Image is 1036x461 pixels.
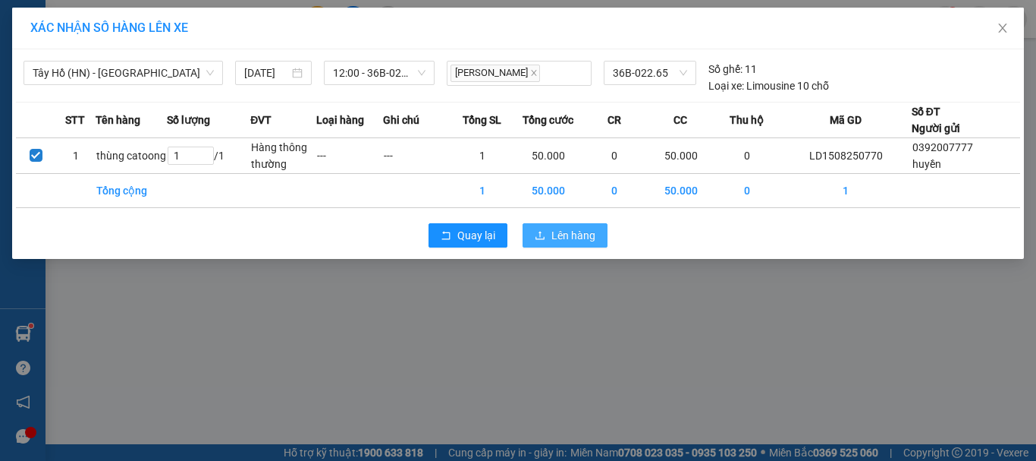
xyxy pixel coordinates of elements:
[65,112,85,128] span: STT
[708,77,829,94] div: Limousine 10 chỗ
[463,112,501,128] span: Tổng SL
[11,14,74,78] img: logo
[15,111,62,122] strong: Người gửi:
[96,138,167,174] td: thùng catoong
[613,62,687,84] span: 36B-022.65
[780,174,912,208] td: 1
[441,230,451,242] span: rollback
[912,158,941,170] span: huyền
[714,174,780,208] td: 0
[167,138,250,174] td: / 1
[708,61,757,77] div: 11
[65,111,93,122] span: huyền
[551,227,595,244] span: Lên hàng
[648,138,714,174] td: 50.000
[383,112,419,128] span: Ghi chú
[96,112,140,128] span: Tên hàng
[17,88,194,104] span: VP gửi:
[33,62,214,84] span: Tây Hồ (HN) - Thanh Hóa
[648,174,714,208] td: 50.000
[535,230,545,242] span: upload
[780,138,912,174] td: LD1508250770
[515,174,581,208] td: 50.000
[167,112,210,128] span: Số lượng
[714,138,780,174] td: 0
[127,14,333,30] strong: CÔNG TY TNHH VĨNH QUANG
[96,174,167,208] td: Tổng cộng
[708,61,742,77] span: Số ghế:
[830,112,862,128] span: Mã GD
[168,33,291,49] strong: PHIẾU GỬI HÀNG
[429,223,507,248] button: rollbackQuay lại
[515,138,581,174] td: 50.000
[673,112,687,128] span: CC
[997,22,1009,34] span: close
[250,138,316,174] td: Hàng thông thường
[333,62,426,84] span: 12:00 - 36B-022.65
[912,141,973,153] span: 0392007777
[383,138,449,174] td: ---
[30,21,188,35] span: XÁC NHẬN SỐ HÀNG LÊN XE
[523,223,607,248] button: uploadLên hàng
[530,69,538,77] span: close
[162,68,198,80] span: Website
[708,77,744,94] span: Loại xe:
[244,65,288,81] input: 15/08/2025
[62,88,195,104] span: Lasi House Linh Đam
[730,112,764,128] span: Thu hộ
[55,138,95,174] td: 1
[523,112,573,128] span: Tổng cước
[316,138,382,174] td: ---
[607,112,621,128] span: CR
[449,138,515,174] td: 1
[912,103,960,137] div: Số ĐT Người gửi
[250,112,272,128] span: ĐVT
[981,8,1024,50] button: Close
[457,227,495,244] span: Quay lại
[582,174,648,208] td: 0
[451,65,540,82] span: [PERSON_NAME]
[181,52,279,63] strong: Hotline : 0889 23 23 23
[162,66,297,81] strong: : [DOMAIN_NAME]
[449,174,515,208] td: 1
[582,138,648,174] td: 0
[316,112,364,128] span: Loại hàng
